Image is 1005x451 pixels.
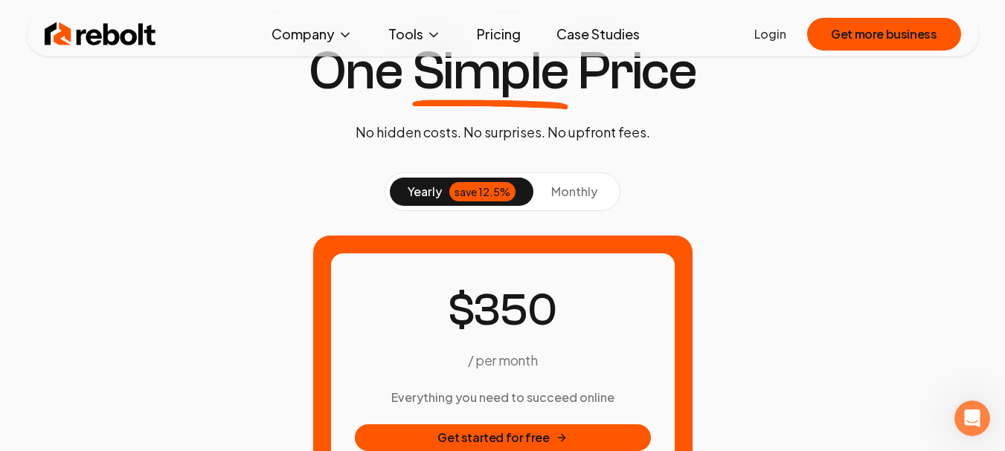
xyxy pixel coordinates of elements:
a: Login [754,25,786,43]
button: Tools [376,19,453,49]
p: No hidden costs. No surprises. No upfront fees. [356,122,650,143]
button: Get more business [807,18,960,51]
iframe: Intercom live chat [954,400,990,436]
span: yearly [408,183,442,201]
p: / per month [468,350,537,371]
a: Case Studies [545,19,652,49]
h3: Everything you need to succeed online [355,389,651,406]
span: Simple [412,45,568,98]
a: Pricing [465,19,533,49]
button: yearlysave 12.5% [390,178,533,206]
img: Rebolt Logo [45,19,156,49]
span: monthly [551,184,597,199]
button: Get started for free [355,424,651,451]
button: Company [260,19,365,49]
h1: One Price [309,45,697,98]
div: save 12.5% [449,182,516,201]
button: monthly [533,178,615,206]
